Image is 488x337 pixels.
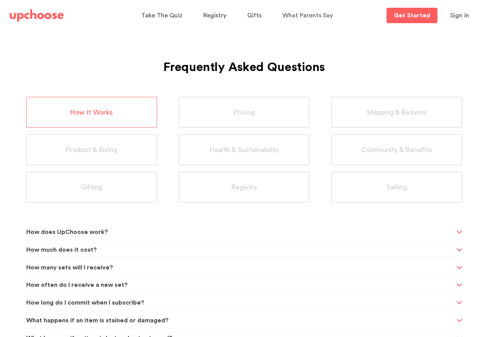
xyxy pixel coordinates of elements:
[203,12,226,19] span: Registry
[247,12,262,19] span: Gifts
[81,183,102,192] span: Gifting
[233,108,255,117] span: Pricing
[203,8,229,23] a: Registry
[367,108,426,117] span: Shipping & Returns
[66,146,117,154] span: Product & Sizing
[26,311,454,330] span: What happens if an item is stained or damaged?
[26,293,454,312] span: How long do I commit when I subscribe?
[10,9,64,22] img: UpChoose
[441,8,479,23] button: Sign in
[26,258,454,277] span: How many sets will I receive?
[247,8,264,23] a: Gifts
[26,240,454,259] span: How much does it cost?
[26,223,454,242] span: How does UpChoose work?
[282,12,333,19] span: What Parents Say
[209,146,279,154] span: Health & Sustainability
[141,8,185,23] a: Take The Quiz
[70,108,113,117] span: How It Works
[10,8,64,24] a: UpChoose
[387,8,437,23] a: Get Started
[282,8,335,23] a: What Parents Say
[394,12,430,19] p: Get Started
[26,41,462,77] h1: Frequently Asked Questions
[141,12,182,19] span: Take The Quiz
[26,276,454,295] span: How often do I receive a new set?
[387,183,407,192] span: Selling
[361,146,432,154] span: Community & Benefits
[450,12,469,19] span: Sign in
[231,183,257,192] span: Registry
